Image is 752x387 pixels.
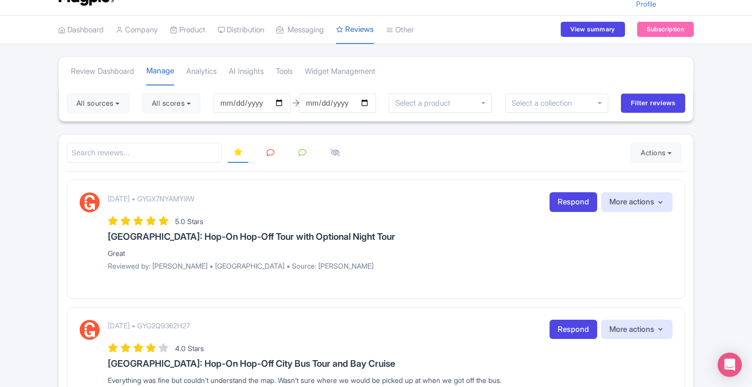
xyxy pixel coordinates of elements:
[116,16,158,44] a: Company
[79,320,100,340] img: GetYourGuide Logo
[601,192,673,212] button: More actions
[71,58,134,85] a: Review Dashboard
[395,99,456,108] input: Select a product
[79,192,100,212] img: GetYourGuide Logo
[108,248,673,259] div: Great
[146,57,174,86] a: Manage
[170,16,205,44] a: Product
[175,217,203,226] span: 5.0 Stars
[305,58,375,85] a: Widget Management
[512,99,579,108] input: Select a collection
[336,16,374,45] a: Reviews
[637,22,694,37] a: Subscription
[621,94,685,113] input: Filter reviews
[108,193,194,204] p: [DATE] • GYGX7NYAMY9W
[276,58,293,85] a: Tools
[229,58,264,85] a: AI Insights
[218,16,264,44] a: Distribution
[186,58,217,85] a: Analytics
[276,16,324,44] a: Messaging
[175,344,204,353] span: 4.0 Stars
[67,93,129,113] button: All sources
[108,359,673,369] h3: [GEOGRAPHIC_DATA]: Hop-On Hop-Off City Bus Tour and Bay Cruise
[58,16,104,44] a: Dashboard
[108,320,190,331] p: [DATE] • GYG2Q9362H27
[631,143,681,163] button: Actions
[142,93,200,113] button: All scores
[601,320,673,339] button: More actions
[550,320,597,339] a: Respond
[108,232,673,242] h3: [GEOGRAPHIC_DATA]: Hop-On Hop-Off Tour with Optional Night Tour
[386,16,414,44] a: Other
[108,375,673,385] div: Everything was fine but couldn’t understand the map. Wasn’t sure where we would be picked up at w...
[67,143,222,163] input: Search reviews...
[108,261,673,271] p: Reviewed by: [PERSON_NAME] • [GEOGRAPHIC_DATA] • Source: [PERSON_NAME]
[718,353,742,377] div: Open Intercom Messenger
[561,22,624,37] a: View summary
[550,192,597,212] a: Respond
